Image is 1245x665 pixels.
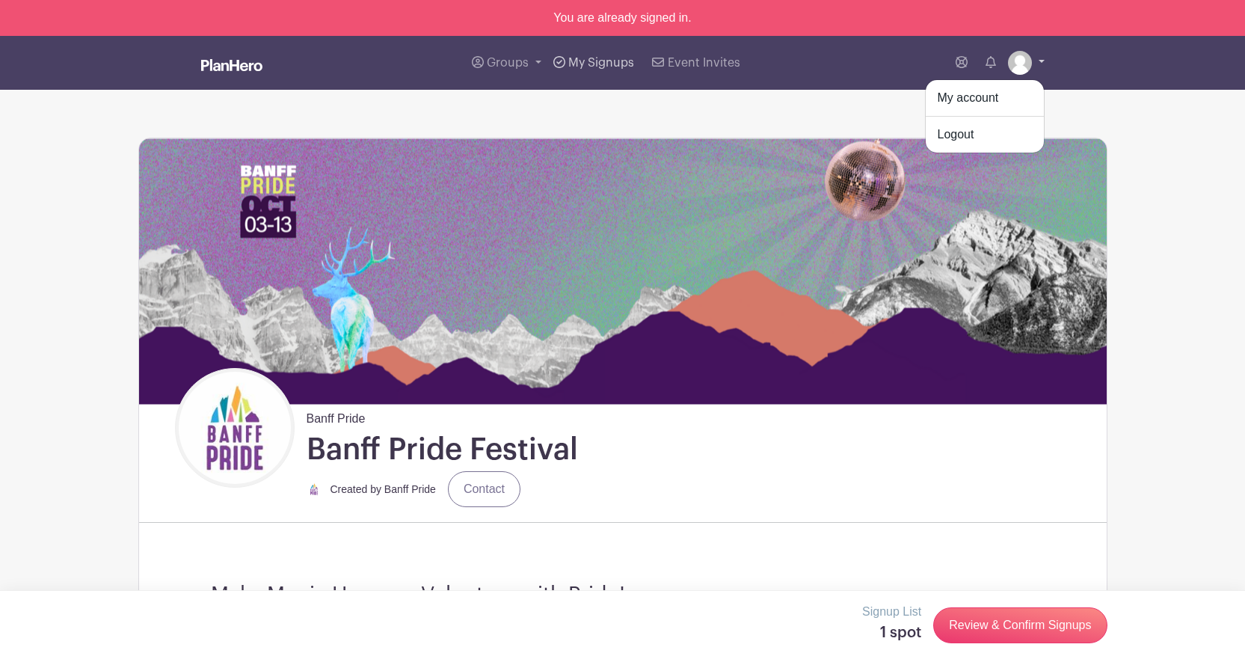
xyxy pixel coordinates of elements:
[466,36,547,90] a: Groups
[179,372,291,484] img: 3.jpg
[211,583,1035,608] h3: Make Magic Happen, Volunteer with Pride!
[926,86,1044,110] a: My account
[862,603,921,621] p: Signup List
[307,431,578,468] h1: Banff Pride Festival
[568,57,634,69] span: My Signups
[487,57,529,69] span: Groups
[668,57,740,69] span: Event Invites
[646,36,746,90] a: Event Invites
[1008,51,1032,75] img: default-ce2991bfa6775e67f084385cd625a349d9dcbb7a52a09fb2fda1e96e2d18dcdb.png
[926,123,1044,147] a: Logout
[201,59,262,71] img: logo_white-6c42ec7e38ccf1d336a20a19083b03d10ae64f83f12c07503d8b9e83406b4c7d.svg
[307,482,322,497] img: 3.jpg
[139,138,1107,404] img: PlanHeroBanner1.png
[547,36,640,90] a: My Signups
[933,607,1107,643] a: Review & Confirm Signups
[307,404,366,428] span: Banff Pride
[925,79,1045,153] div: Groups
[331,483,436,495] small: Created by Banff Pride
[448,471,520,507] a: Contact
[862,624,921,642] h5: 1 spot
